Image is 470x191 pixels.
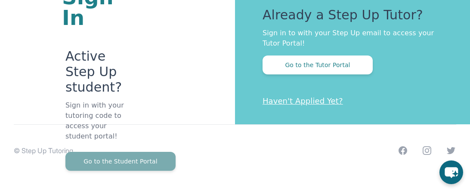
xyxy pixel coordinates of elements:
a: Haven't Applied Yet? [263,96,343,105]
p: © Step Up Tutoring [14,145,73,156]
p: Sign in to with your Step Up email to access your Tutor Portal! [263,28,436,49]
a: Go to the Student Portal [65,157,176,165]
button: chat-button [439,160,463,184]
button: Go to the Student Portal [65,152,176,171]
p: Sign in with your tutoring code to access your student portal! [65,100,132,152]
p: Already a Step Up Tutor? [263,7,436,28]
p: Active Step Up student? [65,49,132,100]
button: Go to the Tutor Portal [263,55,373,74]
a: Go to the Tutor Portal [263,61,373,69]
